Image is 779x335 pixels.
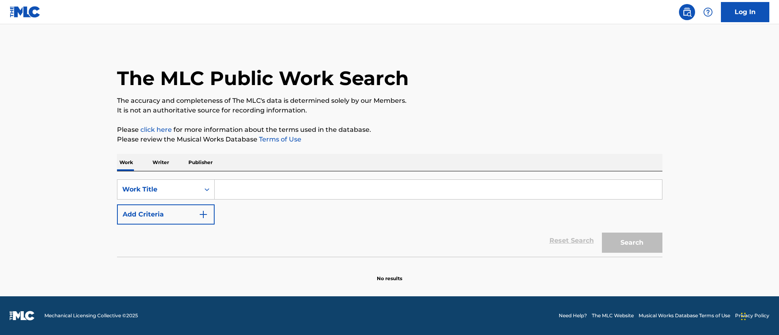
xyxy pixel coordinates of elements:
p: Publisher [186,154,215,171]
span: Mechanical Licensing Collective © 2025 [44,312,138,319]
p: Work [117,154,136,171]
img: logo [10,311,35,320]
div: Help [700,4,716,20]
p: Please for more information about the terms used in the database. [117,125,662,135]
iframe: Chat Widget [739,296,779,335]
img: 9d2ae6d4665cec9f34b9.svg [198,210,208,219]
button: Add Criteria [117,204,215,225]
h1: The MLC Public Work Search [117,66,409,90]
img: MLC Logo [10,6,41,18]
a: Terms of Use [257,135,301,143]
a: Public Search [679,4,695,20]
p: Writer [150,154,171,171]
a: click here [140,126,172,133]
p: It is not an authoritative source for recording information. [117,106,662,115]
img: help [703,7,713,17]
a: Privacy Policy [735,312,769,319]
a: Musical Works Database Terms of Use [639,312,730,319]
form: Search Form [117,179,662,257]
div: Drag [741,304,746,329]
p: No results [377,265,402,282]
p: The accuracy and completeness of The MLC's data is determined solely by our Members. [117,96,662,106]
img: search [682,7,692,17]
p: Please review the Musical Works Database [117,135,662,144]
a: Log In [721,2,769,22]
a: Need Help? [559,312,587,319]
a: The MLC Website [592,312,634,319]
div: Work Title [122,185,195,194]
